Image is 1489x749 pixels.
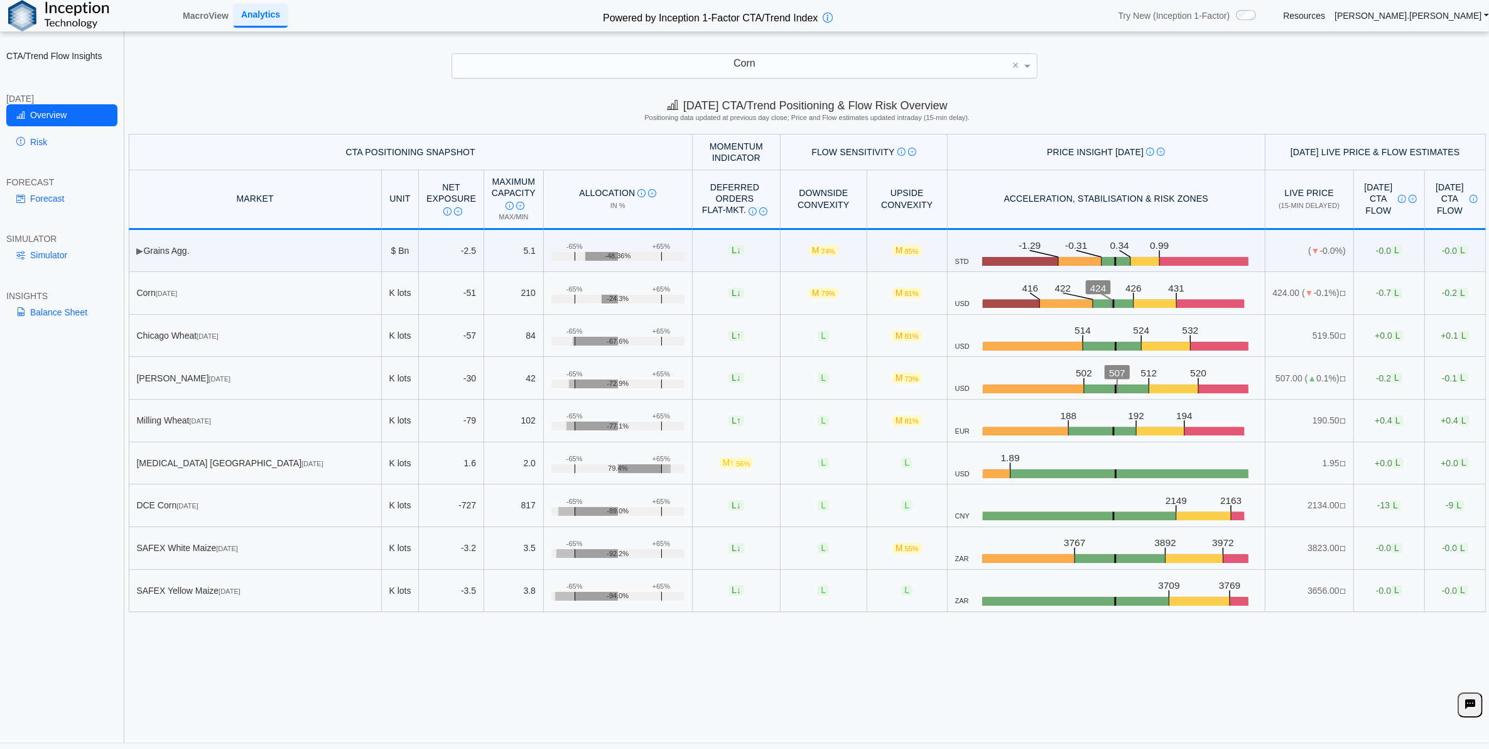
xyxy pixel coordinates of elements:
span: NO FEED: Live data feed not provided for this market. [1340,417,1346,425]
span: M [892,288,922,298]
span: [DATE] [219,588,241,595]
span: ↓ [737,288,741,298]
span: ↓ [737,543,741,553]
div: +65% [652,540,670,548]
span: USD [955,342,970,351]
text: 188 [1062,410,1078,421]
span: USD [955,300,970,308]
td: -79 [419,400,484,442]
span: ▲ [1308,373,1316,383]
span: L [818,373,829,383]
div: -65% [566,582,583,591]
td: 1.6 [419,442,484,485]
span: L [901,457,912,468]
div: [DATE] CTA Flow [1432,182,1478,216]
th: MARKET [129,170,382,230]
td: K lots [382,315,420,358]
span: L [1391,585,1402,596]
div: Net Exposure [426,182,476,216]
div: +65% [652,243,670,251]
span: ↑ [737,331,741,341]
span: NO FEED: Live data feed not provided for this market. [1340,375,1346,383]
td: K lots [382,272,420,315]
div: Corn [136,287,373,298]
text: 1.89 [1001,453,1020,464]
a: Forecast [6,188,117,209]
td: -3.5 [419,570,484,613]
span: ↑ [737,415,741,425]
span: L [1392,415,1404,426]
td: 3.5 [484,527,544,570]
div: Price Insight [DATE] [955,146,1257,158]
td: 424.00 ( -0.1%) [1265,272,1354,315]
span: [DATE] [176,502,198,510]
span: 55% [905,545,919,552]
span: 85% [905,248,919,255]
span: ↓ [737,500,741,510]
div: Milling Wheat [136,415,373,426]
td: 42 [484,357,544,400]
span: L [728,500,744,511]
span: -0.0 [1376,543,1402,554]
h2: Powered by Inception 1-Factor CTA/Trend Index [598,7,823,25]
span: ↓ [737,373,741,383]
a: MacroView [178,5,234,26]
div: Chicago Wheat [136,330,373,341]
span: L [1458,331,1470,341]
span: NO FEED: Live data feed not provided for this market. [1340,588,1346,595]
span: 79% [821,290,835,297]
span: M [892,543,922,554]
th: Downside Convexity [781,170,867,230]
td: K lots [382,357,420,400]
span: -0.1 [1442,373,1468,383]
img: Read More [516,202,524,210]
span: -77.1% [607,422,629,430]
span: [DATE] [197,332,219,340]
span: L [818,500,829,511]
text: 502 [1076,368,1092,378]
span: -0.0 [1442,245,1468,256]
span: L [728,331,744,341]
div: [DATE] [6,93,117,104]
span: EUR [955,427,970,435]
div: -65% [566,540,583,548]
th: Acceleration, Stabilisation & Risk Zones [948,170,1265,230]
td: K lots [382,527,420,570]
span: -0.0 [1442,543,1468,554]
text: 532 [1182,325,1198,336]
span: -24.3% [607,295,629,303]
span: ▼ [1311,246,1320,256]
text: 2149 [1168,495,1189,506]
span: [DATE] CTA/Trend Positioning & Flow Risk Overview [667,99,948,112]
th: Upside Convexity [867,170,948,230]
img: Read More [759,207,767,216]
span: L [728,415,744,426]
span: CNY [955,512,970,520]
span: L [1457,245,1468,256]
span: Corn [734,58,755,68]
td: -727 [419,484,484,527]
div: SAFEX White Maize [136,542,373,554]
span: -0.2 [1442,288,1468,298]
span: USD [955,385,970,393]
span: -94.0% [607,592,629,600]
div: -65% [566,498,583,506]
th: Momentum Indicator [693,134,781,170]
td: 210 [484,272,544,315]
span: M [892,415,922,426]
span: NO FEED: Live data feed not provided for this market. [1340,460,1346,467]
h2: CTA/Trend Flow Insights [6,50,117,62]
img: Info [506,202,514,210]
span: 81% [905,290,919,297]
span: 73% [905,375,919,383]
text: 507 [1109,368,1125,378]
div: -65% [566,412,583,420]
td: 3.8 [484,570,544,613]
td: -30 [419,357,484,400]
text: 422 [1056,283,1073,293]
div: INSIGHTS [6,290,117,302]
a: [PERSON_NAME].[PERSON_NAME] [1335,10,1489,21]
img: Info [443,207,452,216]
td: K lots [382,400,420,442]
div: SAFEX Yellow Maize [136,585,373,596]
